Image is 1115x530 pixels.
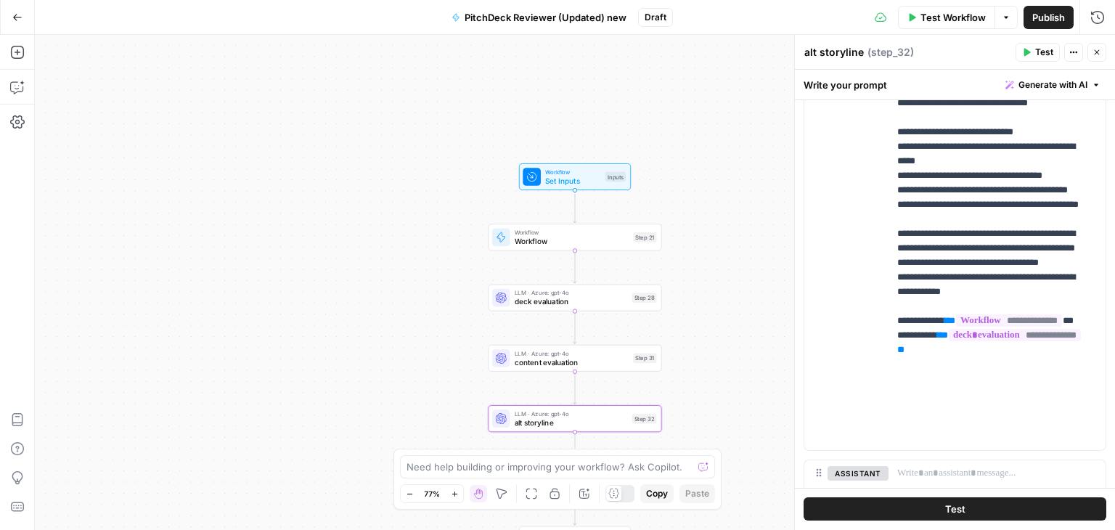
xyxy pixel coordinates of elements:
[645,11,666,24] span: Draft
[795,70,1115,99] div: Write your prompt
[646,487,668,500] span: Copy
[632,293,657,303] div: Step 28
[828,466,889,481] button: assistant
[515,235,629,246] span: Workflow
[573,311,577,343] g: Edge from step_28 to step_31
[488,224,661,250] div: WorkflowWorkflowStep 21
[945,502,965,517] span: Test
[488,345,661,372] div: LLM · Azure: gpt-4ocontent evaluationStep 31
[488,285,661,311] div: LLM · Azure: gpt-4odeck evaluationStep 28
[545,167,600,176] span: Workflow
[515,356,629,367] span: content evaluation
[515,348,629,357] span: LLM · Azure: gpt-4o
[465,10,626,25] span: PitchDeck Reviewer (Updated) new
[633,353,656,363] div: Step 31
[1018,78,1087,91] span: Generate with AI
[1000,76,1106,94] button: Generate with AI
[1032,10,1065,25] span: Publish
[804,498,1106,521] button: Test
[515,288,628,297] span: LLM · Azure: gpt-4o
[488,405,661,432] div: LLM · Azure: gpt-4oalt storylineStep 32
[545,175,600,186] span: Set Inputs
[488,163,661,190] div: WorkflowSet InputsInputs
[685,487,709,500] span: Paste
[804,460,877,527] div: assistant
[640,484,674,503] button: Copy
[573,250,577,283] g: Edge from step_21 to step_28
[1024,6,1074,29] button: Publish
[1035,46,1053,59] span: Test
[605,172,626,182] div: Inputs
[867,45,914,60] span: ( step_32 )
[633,232,656,242] div: Step 21
[632,414,657,424] div: Step 32
[515,409,628,418] span: LLM · Azure: gpt-4o
[679,484,715,503] button: Paste
[515,228,629,237] span: Workflow
[804,45,864,60] textarea: alt storyline
[573,492,577,525] g: Edge from step_34 to end
[424,488,440,500] span: 77%
[443,6,635,29] button: PitchDeck Reviewer (Updated) new
[898,6,994,29] button: Test Workflow
[515,296,628,307] span: deck evaluation
[515,417,628,428] span: alt storyline
[920,10,986,25] span: Test Workflow
[1016,43,1060,62] button: Test
[573,190,577,223] g: Edge from start to step_21
[573,372,577,404] g: Edge from step_31 to step_32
